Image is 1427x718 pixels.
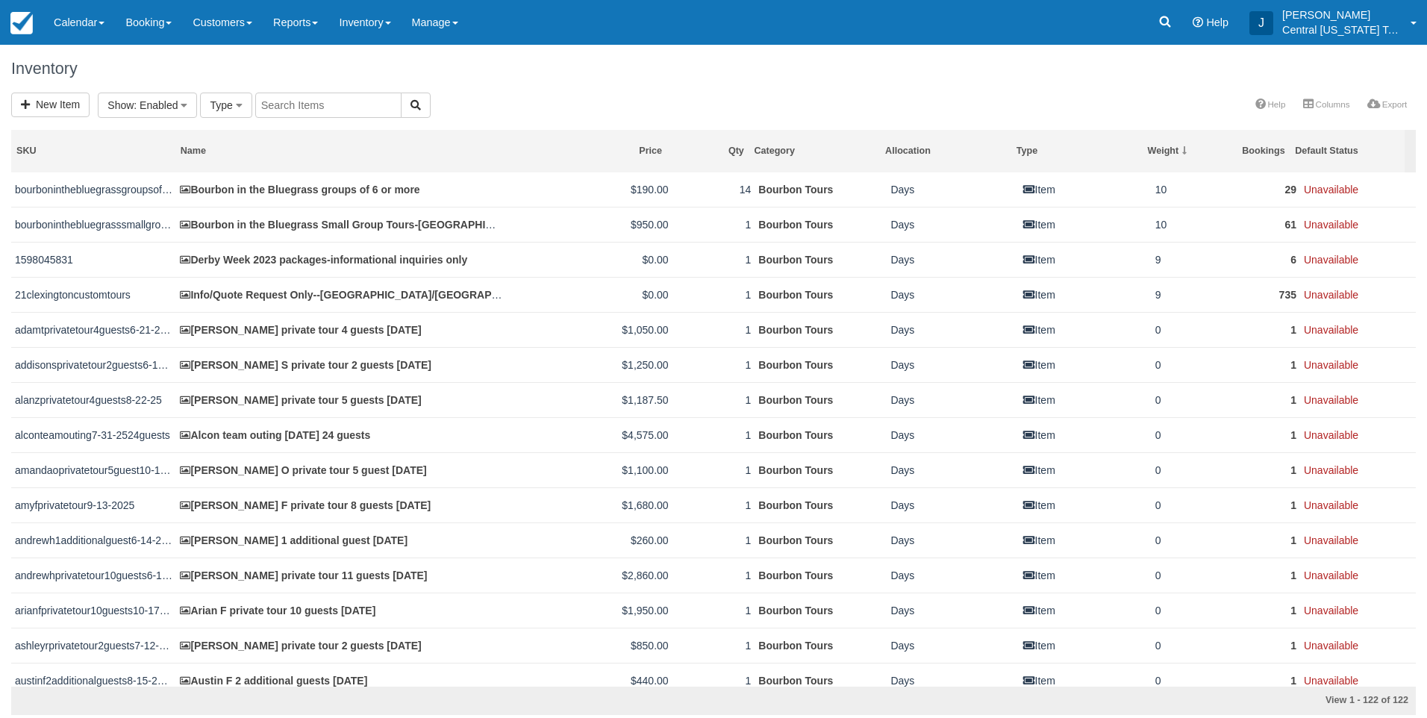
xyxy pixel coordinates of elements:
[1304,219,1358,231] span: Unavailable
[1304,534,1358,546] span: Unavailable
[887,593,1019,628] td: Days
[1290,464,1296,476] a: 1
[1019,382,1152,417] td: Item
[1304,499,1358,511] span: Unavailable
[176,487,507,522] td: Amy F private tour 8 guests 9-13-2025
[758,605,833,616] a: Bourbon Tours
[1300,172,1416,207] td: Unavailable
[11,312,176,347] td: adamtprivatetour4guests6-21-2025
[176,277,507,312] td: Info/Quote Request Only--Lexington/Louisville Area Private/Custom Kentucky Bourbon Trail Tours ca...
[758,184,833,196] a: Bourbon Tours
[1300,487,1416,522] td: Unavailable
[755,312,887,347] td: Bourbon Tours
[1300,417,1416,452] td: Unavailable
[1290,675,1296,687] a: 1
[200,93,252,118] button: Type
[1217,347,1300,382] td: 1
[11,242,176,277] td: 1598045831
[887,347,1019,382] td: Days
[1300,628,1416,663] td: Unavailable
[758,499,833,511] a: Bourbon Tours
[1019,593,1152,628] td: Item
[11,93,90,117] a: New Item
[887,172,1019,207] td: Days
[672,382,755,417] td: 1
[176,382,507,417] td: Alan Z private tour 5 guests 8-22-25
[507,558,672,593] td: $2,860.00
[1304,254,1358,266] span: Unavailable
[1147,145,1202,157] div: Weight
[755,663,887,698] td: Bourbon Tours
[755,417,887,452] td: Bourbon Tours
[1217,172,1300,207] td: 29
[1019,277,1152,312] td: Item
[755,172,887,207] td: Bourbon Tours
[1304,640,1358,652] span: Unavailable
[1304,675,1358,687] span: Unavailable
[1290,569,1296,581] a: 1
[887,487,1019,522] td: Days
[507,417,672,452] td: $4,575.00
[1217,242,1300,277] td: 6
[758,324,833,336] a: Bourbon Tours
[1017,145,1137,157] div: Type
[507,487,672,522] td: $1,680.00
[1019,172,1152,207] td: Item
[1300,663,1416,698] td: Unavailable
[1019,663,1152,698] td: Item
[507,522,672,558] td: $260.00
[758,569,833,581] a: Bourbon Tours
[755,382,887,417] td: Bourbon Tours
[507,382,672,417] td: $1,187.50
[1246,94,1416,117] ul: More
[1152,663,1218,698] td: 0
[1284,184,1296,196] a: 29
[1282,7,1402,22] p: [PERSON_NAME]
[1284,219,1296,231] a: 61
[176,663,507,698] td: Austin F 2 additional guests 8-15-2025
[1304,569,1358,581] span: Unavailable
[1019,207,1152,242] td: Item
[180,640,421,652] a: [PERSON_NAME] private tour 2 guests [DATE]
[11,382,176,417] td: alanzprivatetour4guests8-22-25
[758,675,833,687] a: Bourbon Tours
[758,464,833,476] a: Bourbon Tours
[1152,417,1218,452] td: 0
[755,593,887,628] td: Bourbon Tours
[754,145,875,157] div: Category
[887,277,1019,312] td: Days
[176,417,507,452] td: Alcon team outing 7-31-25 24 guests
[1246,94,1294,115] a: Help
[755,242,887,277] td: Bourbon Tours
[176,242,507,277] td: Derby Week 2023 packages-informational inquiries only
[98,93,197,118] button: Show: Enabled
[1019,242,1152,277] td: Item
[1193,17,1203,28] i: Help
[758,534,833,546] a: Bourbon Tours
[887,452,1019,487] td: Days
[11,628,176,663] td: ashleyrprivatetour2guests7-12-2025
[16,145,170,157] div: SKU
[1217,487,1300,522] td: 1
[180,499,431,511] a: [PERSON_NAME] F private tour 8 guests [DATE]
[672,628,755,663] td: 1
[11,277,176,312] td: 21clexingtoncustomtours
[1290,324,1296,336] a: 1
[1290,534,1296,546] a: 1
[1290,359,1296,371] a: 1
[176,172,507,207] td: Bourbon in the Bluegrass groups of 6 or more
[507,663,672,698] td: $440.00
[176,207,507,242] td: Bourbon in the Bluegrass Small Group Tours-Lexington area pickup (up to 4 guests) - 2025
[1300,452,1416,487] td: Unavailable
[672,145,744,157] div: Qty
[758,359,833,371] a: Bourbon Tours
[887,522,1019,558] td: Days
[1300,558,1416,593] td: Unavailable
[672,417,755,452] td: 1
[507,277,672,312] td: $0.00
[180,184,419,196] a: Bourbon in the Bluegrass groups of 6 or more
[1300,593,1416,628] td: Unavailable
[1304,394,1358,406] span: Unavailable
[887,417,1019,452] td: Days
[11,663,176,698] td: austinf2additionalguests8-15-2025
